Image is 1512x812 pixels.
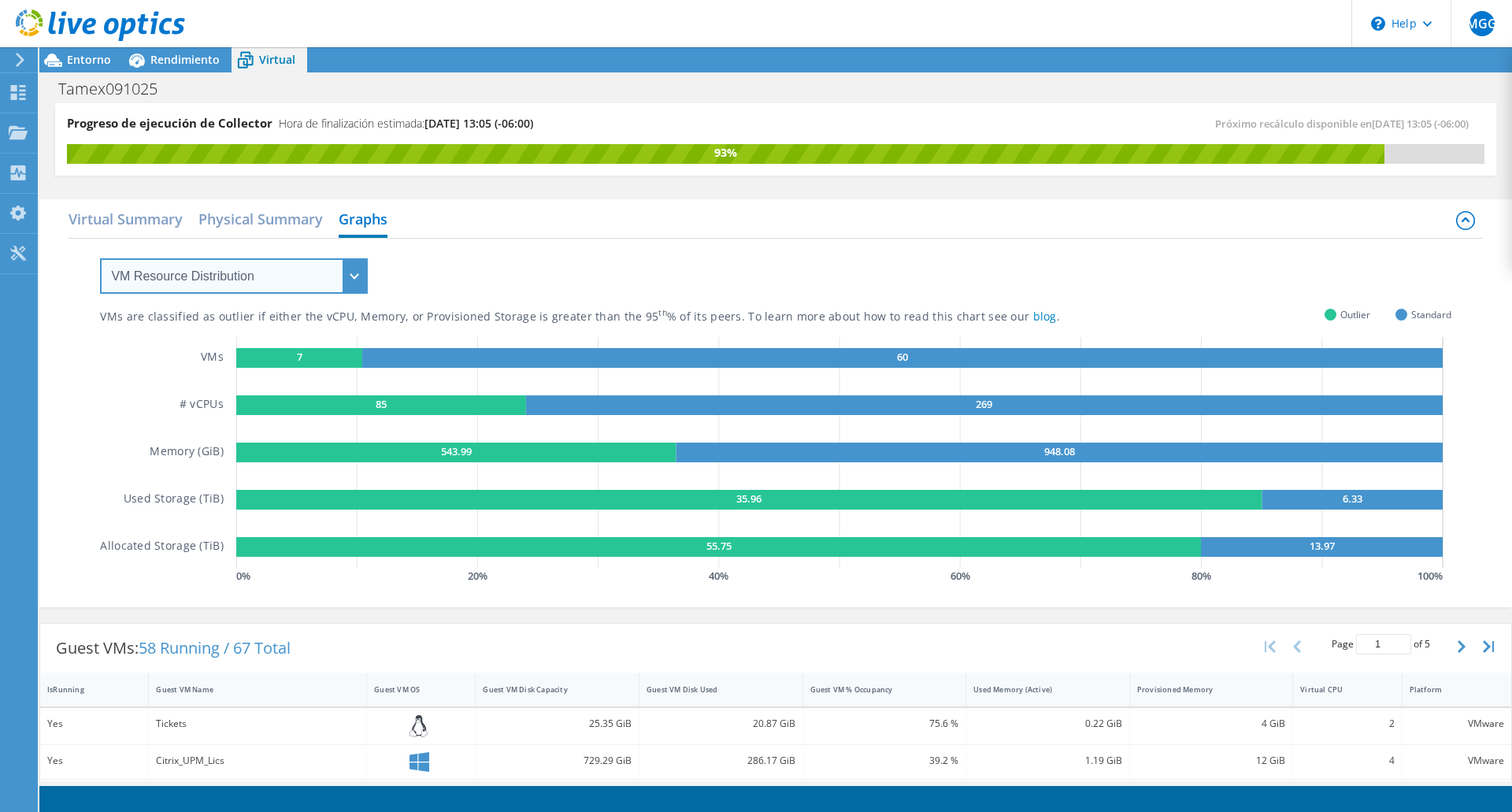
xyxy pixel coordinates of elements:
div: Used Memory (Active) [973,684,1103,695]
span: Standard [1411,306,1451,324]
text: 543.99 [441,444,472,458]
div: Yes [47,715,141,732]
h5: Memory (GiB) [150,443,223,462]
text: 40 % [709,569,728,583]
span: [DATE] 13:05 (-06:00) [1372,117,1469,131]
div: Guest VMs: [40,624,306,673]
svg: GaugeChartPercentageAxisTexta [236,568,1451,584]
div: Provisioned Memory [1137,684,1267,695]
text: 60 [897,350,908,364]
div: 93% [67,144,1384,161]
text: 60 % [951,569,970,583]
h2: Graphs [339,203,387,238]
text: 80 % [1191,569,1211,583]
div: 0.22 GiB [973,715,1122,732]
text: 100 % [1417,569,1443,583]
text: 85 [376,397,387,411]
h5: # vCPUs [180,395,224,415]
text: 35.96 [736,491,762,506]
text: 948.08 [1044,444,1075,458]
div: 20.87 GiB [647,715,795,732]
svg: \n [1371,17,1385,31]
div: VMware [1410,715,1504,732]
text: 7 [296,350,302,364]
span: Entorno [67,52,111,67]
sup: th [658,307,667,318]
span: Outlier [1340,306,1370,324]
h5: Allocated Storage (TiB) [100,537,223,557]
span: [DATE] 13:05 (-06:00) [424,116,533,131]
text: 13.97 [1309,539,1334,553]
h5: VMs [201,348,224,368]
div: 1.19 GiB [973,752,1122,769]
div: Guest VM Disk Used [647,684,776,695]
a: blog [1033,309,1057,324]
text: 269 [976,397,992,411]
div: Citrix_UPM_Lics [156,752,359,769]
text: 20 % [468,569,487,583]
div: Guest VM Name [156,684,340,695]
h2: Physical Summary [198,203,323,235]
div: Platform [1410,684,1485,695]
div: VMware [1410,752,1504,769]
div: Guest VM Disk Capacity [483,684,613,695]
h4: Hora de finalización estimada: [279,115,533,132]
text: 6.33 [1343,491,1362,506]
text: 0 % [236,569,250,583]
div: Guest VM % Occupancy [810,684,940,695]
h5: Used Storage (TiB) [124,490,224,510]
div: VMs are classified as outlier if either the vCPU, Memory, or Provisioned Storage is greater than ... [100,310,1139,324]
div: Virtual CPU [1300,684,1375,695]
h1: Tamex091025 [51,80,182,98]
span: Próximo recálculo disponible en [1215,117,1477,131]
div: 2 [1300,715,1394,732]
div: IsRunning [47,684,122,695]
div: 4 [1300,752,1394,769]
div: 75.6 % [810,715,959,732]
div: 39.2 % [810,752,959,769]
div: 286.17 GiB [647,752,795,769]
div: 4 GiB [1137,715,1286,732]
input: jump to page [1356,634,1411,654]
span: Virtual [259,52,295,67]
span: MGG [1469,11,1495,36]
div: Yes [47,752,141,769]
span: 5 [1425,637,1430,651]
text: 55.75 [706,539,731,553]
span: Rendimiento [150,52,220,67]
div: 729.29 GiB [483,752,632,769]
span: 58 Running / 67 Total [139,637,291,658]
span: Page of [1332,634,1430,654]
div: Guest VM OS [374,684,449,695]
div: Tickets [156,715,359,732]
h2: Virtual Summary [69,203,183,235]
div: 12 GiB [1137,752,1286,769]
div: 25.35 GiB [483,715,632,732]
